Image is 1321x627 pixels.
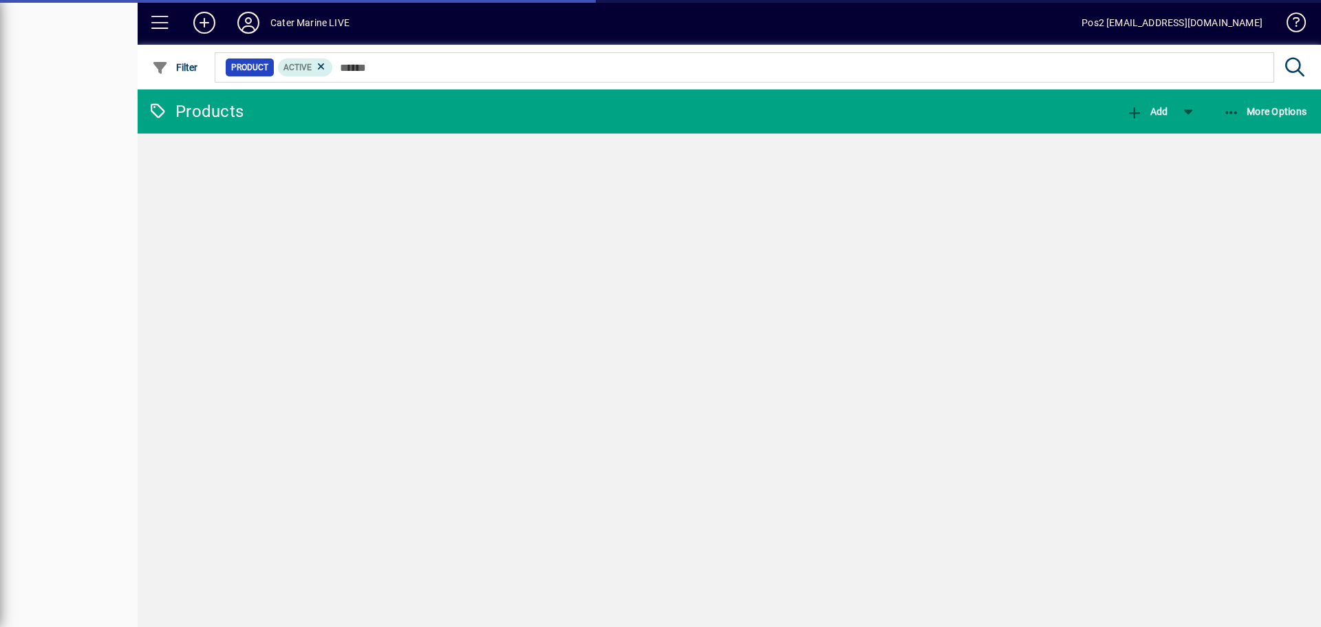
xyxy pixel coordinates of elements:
button: Filter [149,55,202,80]
span: Product [231,61,268,74]
span: Add [1126,106,1168,117]
button: Add [182,10,226,35]
button: Profile [226,10,270,35]
a: Knowledge Base [1276,3,1304,47]
span: Active [283,63,312,72]
button: More Options [1220,99,1311,124]
button: Add [1123,99,1171,124]
div: Cater Marine LIVE [270,12,350,34]
span: More Options [1223,106,1307,117]
div: Products [148,100,244,123]
span: Filter [152,62,198,73]
mat-chip: Activation Status: Active [278,59,333,76]
div: Pos2 [EMAIL_ADDRESS][DOMAIN_NAME] [1082,12,1263,34]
